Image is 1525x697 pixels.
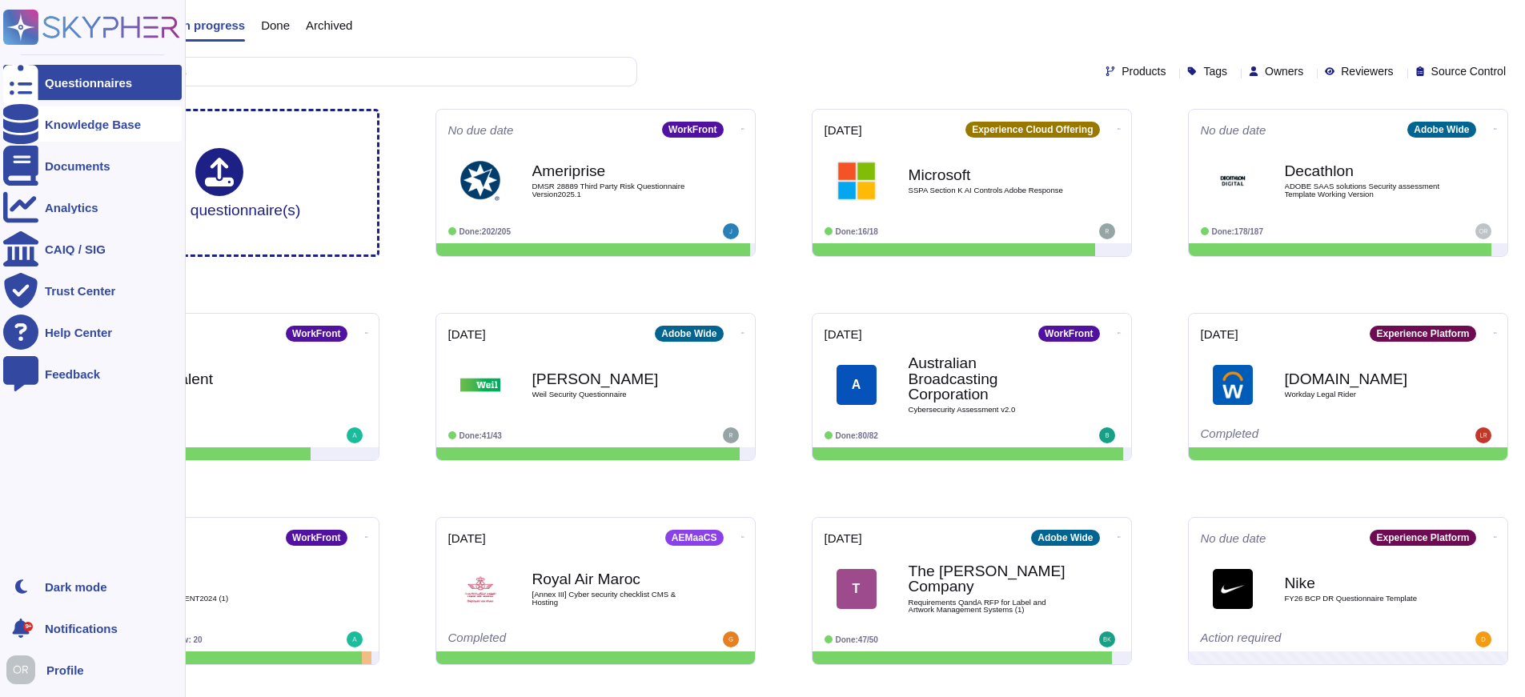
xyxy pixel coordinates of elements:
[837,569,877,609] div: T
[825,532,862,544] span: [DATE]
[1203,66,1227,77] span: Tags
[909,563,1069,594] b: The [PERSON_NAME] Company
[1285,163,1445,178] b: Decathlon
[836,227,878,236] span: Done: 16/18
[836,635,878,644] span: Done: 47/50
[1431,66,1506,77] span: Source Control
[1285,182,1445,198] span: ADOBE SAAS solutions Security assessment Template Working Version
[152,635,203,644] span: To review: 20
[1407,122,1475,138] div: Adobe Wide
[23,622,33,631] div: 9+
[1038,326,1099,342] div: WorkFront
[3,190,182,225] a: Analytics
[1265,66,1303,77] span: Owners
[460,569,500,609] img: Logo
[909,599,1069,614] span: Requirements QandA RFP for Label and Artwork Management Systems (1)
[909,186,1069,194] span: SSPA Section K AI Controls Adobe Response
[836,431,878,440] span: Done: 80/82
[45,77,132,89] div: Questionnaires
[63,58,636,86] input: Search by keywords
[3,356,182,391] a: Feedback
[3,65,182,100] a: Questionnaires
[286,326,347,342] div: WorkFront
[1212,227,1264,236] span: Done: 178/187
[45,581,107,593] div: Dark mode
[448,631,644,647] div: Completed
[45,202,98,214] div: Analytics
[909,406,1069,414] span: Cybersecurity Assessment v2.0
[460,365,500,405] img: Logo
[909,167,1069,182] b: Microsoft
[138,148,301,218] div: Upload questionnaire(s)
[1285,575,1445,591] b: Nike
[532,163,692,178] b: Ameriprise
[837,365,877,405] div: A
[1099,427,1115,443] img: user
[662,122,723,138] div: WorkFront
[448,124,514,136] span: No due date
[460,161,500,201] img: Logo
[1370,530,1475,546] div: Experience Platform
[45,326,112,338] div: Help Center
[261,19,290,31] span: Done
[347,427,363,443] img: user
[448,328,486,340] span: [DATE]
[1475,631,1491,647] img: user
[837,161,877,201] img: Logo
[1099,631,1115,647] img: user
[723,631,739,647] img: user
[3,148,182,183] a: Documents
[909,355,1069,402] b: Australian Broadcasting Corporation
[45,118,141,130] div: Knowledge Base
[665,530,724,546] div: AEMaaCS
[3,652,46,687] button: user
[1285,595,1445,603] span: FY26 BCP DR Questionnaire Template
[156,371,316,387] b: Catalent
[460,227,512,236] span: Done: 202/205
[825,328,862,340] span: [DATE]
[1122,66,1166,77] span: Products
[1201,532,1266,544] span: No due date
[1201,631,1397,647] div: Action required
[1099,223,1115,239] img: user
[825,124,862,136] span: [DATE]
[1213,569,1253,609] img: Logo
[3,314,182,350] a: Help Center
[532,391,692,399] span: Weil Security Questionnaire
[655,326,723,342] div: Adobe Wide
[45,285,115,297] div: Trust Center
[45,160,110,172] div: Documents
[179,19,245,31] span: In progress
[306,19,352,31] span: Archived
[6,655,35,684] img: user
[1370,326,1475,342] div: Experience Platform
[460,431,502,440] span: Done: 41/43
[532,571,692,587] b: Royal Air Maroc
[532,591,692,606] span: [Annex III] Cyber security checklist CMS & Hosting
[532,182,692,198] span: DMSR 28889 Third Party Risk Questionnaire Version2025.1
[1341,66,1393,77] span: Reviewers
[1475,223,1491,239] img: user
[45,623,118,635] span: Notifications
[347,631,363,647] img: user
[965,122,1099,138] div: Experience Cloud Offering
[45,243,106,255] div: CAIQ / SIG
[156,391,316,399] span: Book2
[46,664,84,676] span: Profile
[1213,161,1253,201] img: Logo
[448,532,486,544] span: [DATE]
[156,575,316,591] b: test
[1201,328,1238,340] span: [DATE]
[3,273,182,308] a: Trust Center
[1475,427,1491,443] img: user
[1213,365,1253,405] img: Logo
[1031,530,1099,546] div: Adobe Wide
[3,106,182,142] a: Knowledge Base
[1285,391,1445,399] span: Workday Legal Rider
[1285,371,1445,387] b: [DOMAIN_NAME]
[1201,427,1397,443] div: Completed
[723,427,739,443] img: user
[3,231,182,266] a: CAIQ / SIG
[45,368,100,380] div: Feedback
[286,530,347,546] div: WorkFront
